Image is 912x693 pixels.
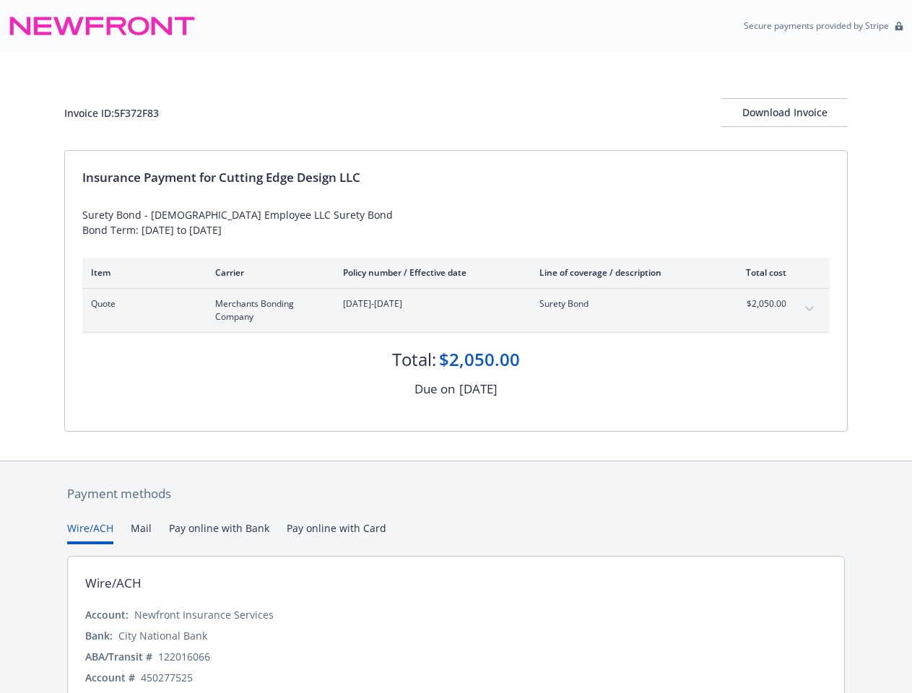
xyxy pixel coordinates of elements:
[91,266,192,279] div: Item
[158,649,210,664] div: 122016066
[82,168,830,187] div: Insurance Payment for Cutting Edge Design LLC
[169,520,269,544] button: Pay online with Bank
[91,297,192,310] span: Quote
[459,380,498,398] div: [DATE]
[82,207,830,237] div: Surety Bond - [DEMOGRAPHIC_DATA] Employee LLC Surety Bond Bond Term: [DATE] to [DATE]
[721,99,848,126] div: Download Invoice
[215,297,320,323] span: Merchants Bonding Company
[215,266,320,279] div: Carrier
[85,607,129,622] div: Account:
[343,266,516,279] div: Policy number / Effective date
[287,520,386,544] button: Pay online with Card
[539,297,709,310] span: Surety Bond
[134,607,274,622] div: Newfront Insurance Services
[744,19,889,32] p: Secure payments provided by Stripe
[85,574,142,593] div: Wire/ACH
[82,289,830,332] div: QuoteMerchants Bonding Company[DATE]-[DATE]Surety Bond$2,050.00expand content
[414,380,455,398] div: Due on
[85,628,113,643] div: Bank:
[798,297,821,321] button: expand content
[131,520,152,544] button: Mail
[85,649,152,664] div: ABA/Transit #
[67,520,113,544] button: Wire/ACH
[732,266,786,279] div: Total cost
[392,347,436,372] div: Total:
[85,670,135,685] div: Account #
[118,628,207,643] div: City National Bank
[343,297,516,310] span: [DATE]-[DATE]
[67,484,845,503] div: Payment methods
[732,297,786,310] span: $2,050.00
[539,266,709,279] div: Line of coverage / description
[721,98,848,127] button: Download Invoice
[64,105,159,121] div: Invoice ID: 5F372F83
[141,670,193,685] div: 450277525
[439,347,520,372] div: $2,050.00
